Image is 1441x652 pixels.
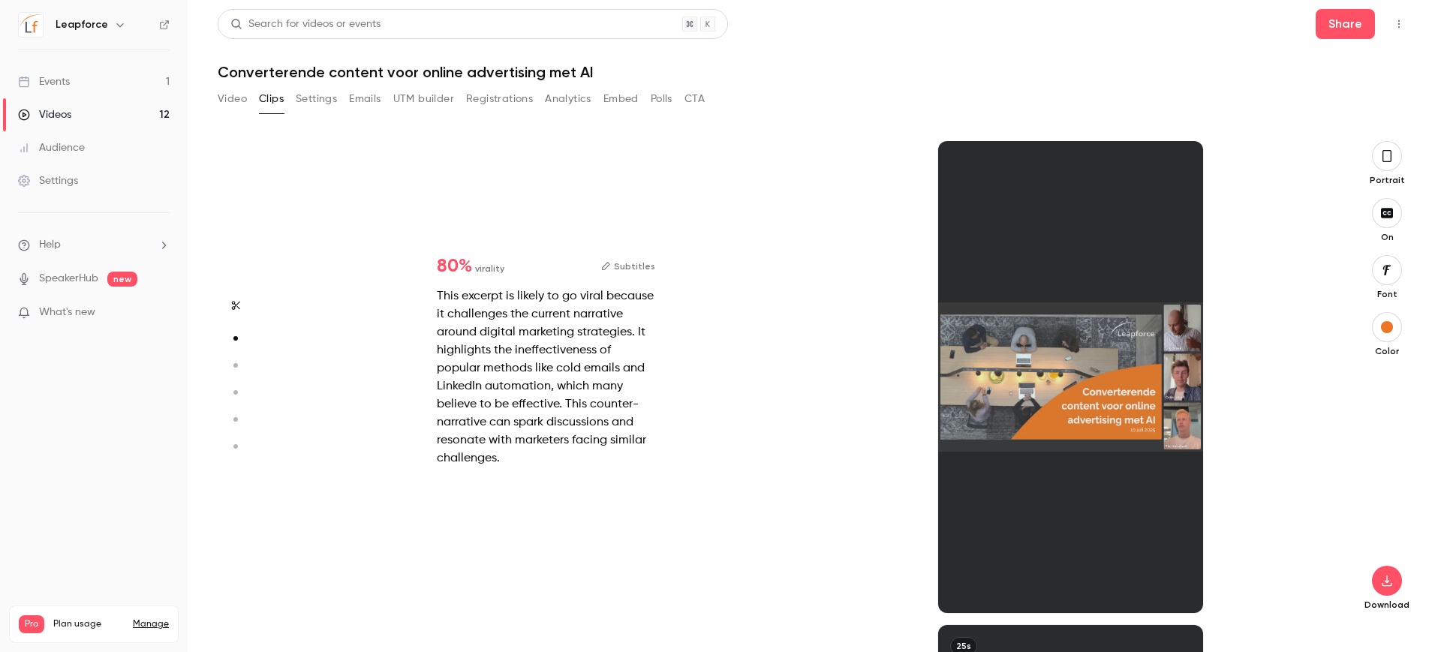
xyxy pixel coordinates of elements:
[53,618,124,630] span: Plan usage
[218,87,247,111] button: Video
[1363,231,1411,243] p: On
[218,63,1411,81] h1: Converterende content voor online advertising met AI
[1363,345,1411,357] p: Color
[259,87,284,111] button: Clips
[107,272,137,287] span: new
[437,257,472,275] span: 80 %
[19,615,44,633] span: Pro
[393,87,454,111] button: UTM builder
[39,237,61,253] span: Help
[466,87,533,111] button: Registrations
[18,237,170,253] li: help-dropdown-opener
[18,173,78,188] div: Settings
[296,87,337,111] button: Settings
[651,87,672,111] button: Polls
[56,17,108,32] h6: Leapforce
[39,271,98,287] a: SpeakerHub
[601,257,655,275] button: Subtitles
[230,17,381,32] div: Search for videos or events
[18,74,70,89] div: Events
[19,13,43,37] img: Leapforce
[39,305,95,320] span: What's new
[18,140,85,155] div: Audience
[684,87,705,111] button: CTA
[1387,12,1411,36] button: Top Bar Actions
[603,87,639,111] button: Embed
[437,287,655,467] div: This excerpt is likely to go viral because it challenges the current narrative around digital mar...
[133,618,169,630] a: Manage
[18,107,71,122] div: Videos
[475,262,504,275] span: virality
[1363,174,1411,186] p: Portrait
[349,87,381,111] button: Emails
[545,87,591,111] button: Analytics
[1363,288,1411,300] p: Font
[1316,9,1375,39] button: Share
[1363,599,1411,611] p: Download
